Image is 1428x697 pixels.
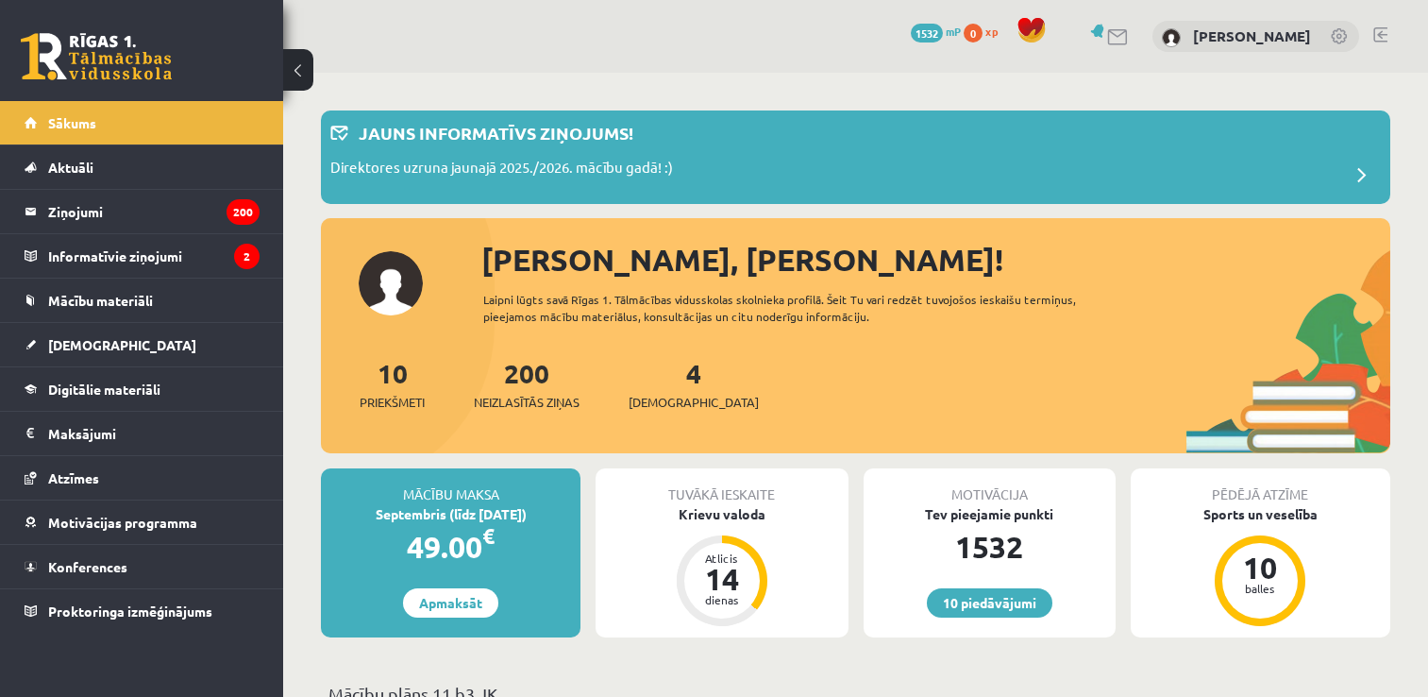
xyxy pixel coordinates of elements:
[360,393,425,412] span: Priekšmeti
[25,501,260,544] a: Motivācijas programma
[25,279,260,322] a: Mācību materiāli
[474,393,580,412] span: Neizlasītās ziņas
[864,468,1116,504] div: Motivācija
[474,356,580,412] a: 200Neizlasītās ziņas
[964,24,983,42] span: 0
[227,199,260,225] i: 200
[25,367,260,411] a: Digitālie materiāli
[1232,552,1288,583] div: 10
[596,504,848,524] div: Krievu valoda
[1193,26,1311,45] a: [PERSON_NAME]
[403,588,498,618] a: Apmaksāt
[25,456,260,500] a: Atzīmes
[48,381,160,398] span: Digitālie materiāli
[864,504,1116,524] div: Tev pieejamie punkti
[911,24,943,42] span: 1532
[911,24,961,39] a: 1532 mP
[25,101,260,144] a: Sākums
[25,145,260,189] a: Aktuāli
[321,504,580,524] div: Septembris (līdz [DATE])
[629,393,759,412] span: [DEMOGRAPHIC_DATA]
[629,356,759,412] a: 4[DEMOGRAPHIC_DATA]
[1131,504,1390,629] a: Sports un veselība 10 balles
[946,24,961,39] span: mP
[596,504,848,629] a: Krievu valoda Atlicis 14 dienas
[1131,468,1390,504] div: Pēdējā atzīme
[21,33,172,80] a: Rīgas 1. Tālmācības vidusskola
[330,120,1381,195] a: Jauns informatīvs ziņojums! Direktores uzruna jaunajā 2025./2026. mācību gadā! :)
[321,524,580,569] div: 49.00
[481,237,1390,282] div: [PERSON_NAME], [PERSON_NAME]!
[48,234,260,278] legend: Informatīvie ziņojumi
[48,514,197,531] span: Motivācijas programma
[927,588,1052,618] a: 10 piedāvājumi
[694,564,750,594] div: 14
[1162,28,1181,47] img: Paula Pavlova
[48,469,99,486] span: Atzīmes
[1131,504,1390,524] div: Sports un veselība
[25,323,260,366] a: [DEMOGRAPHIC_DATA]
[360,356,425,412] a: 10Priekšmeti
[48,558,127,575] span: Konferences
[25,589,260,633] a: Proktoringa izmēģinājums
[48,190,260,233] legend: Ziņojumi
[964,24,1007,39] a: 0 xp
[25,234,260,278] a: Informatīvie ziņojumi2
[48,159,93,176] span: Aktuāli
[48,292,153,309] span: Mācību materiāli
[234,244,260,269] i: 2
[48,114,96,131] span: Sākums
[482,522,495,550] span: €
[25,545,260,588] a: Konferences
[330,157,673,183] p: Direktores uzruna jaunajā 2025./2026. mācību gadā! :)
[864,524,1116,569] div: 1532
[1232,583,1288,594] div: balles
[321,468,580,504] div: Mācību maksa
[694,552,750,564] div: Atlicis
[596,468,848,504] div: Tuvākā ieskaite
[694,594,750,605] div: dienas
[25,190,260,233] a: Ziņojumi200
[985,24,998,39] span: xp
[48,603,212,620] span: Proktoringa izmēģinājums
[48,336,196,353] span: [DEMOGRAPHIC_DATA]
[483,291,1125,325] div: Laipni lūgts savā Rīgas 1. Tālmācības vidusskolas skolnieka profilā. Šeit Tu vari redzēt tuvojošo...
[25,412,260,455] a: Maksājumi
[48,412,260,455] legend: Maksājumi
[359,120,633,145] p: Jauns informatīvs ziņojums!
